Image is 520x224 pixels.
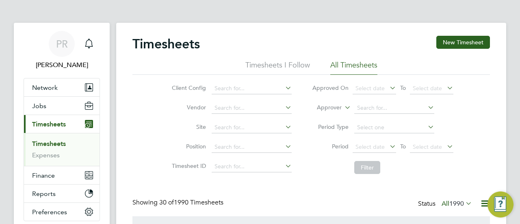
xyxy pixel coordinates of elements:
[398,83,408,93] span: To
[413,85,442,92] span: Select date
[24,115,100,133] button: Timesheets
[413,143,442,150] span: Select date
[24,185,100,202] button: Reports
[32,102,46,110] span: Jobs
[212,83,292,94] input: Search for...
[32,120,66,128] span: Timesheets
[312,143,349,150] label: Period
[32,172,55,179] span: Finance
[159,198,223,207] span: 1990 Timesheets
[169,162,206,170] label: Timesheet ID
[354,122,434,133] input: Select one
[32,151,60,159] a: Expenses
[24,166,100,184] button: Finance
[159,198,174,207] span: 30 of
[305,104,342,112] label: Approver
[32,190,56,198] span: Reports
[330,60,377,75] li: All Timesheets
[32,140,66,148] a: Timesheets
[355,85,385,92] span: Select date
[24,31,100,70] a: PR[PERSON_NAME]
[32,208,67,216] span: Preferences
[436,36,490,49] button: New Timesheet
[132,198,225,207] div: Showing
[354,161,380,174] button: Filter
[487,191,513,217] button: Engage Resource Center
[312,84,349,91] label: Approved On
[355,143,385,150] span: Select date
[169,143,206,150] label: Position
[32,84,58,91] span: Network
[169,104,206,111] label: Vendor
[212,141,292,153] input: Search for...
[312,123,349,130] label: Period Type
[418,198,474,210] div: Status
[398,141,408,152] span: To
[169,84,206,91] label: Client Config
[245,60,310,75] li: Timesheets I Follow
[169,123,206,130] label: Site
[24,97,100,115] button: Jobs
[212,161,292,172] input: Search for...
[24,78,100,96] button: Network
[24,133,100,166] div: Timesheets
[212,122,292,133] input: Search for...
[24,60,100,70] span: Preethy Raviendran
[132,36,200,52] h2: Timesheets
[354,102,434,114] input: Search for...
[212,102,292,114] input: Search for...
[24,203,100,221] button: Preferences
[442,200,472,208] label: All
[56,39,68,49] span: PR
[449,200,464,208] span: 1990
